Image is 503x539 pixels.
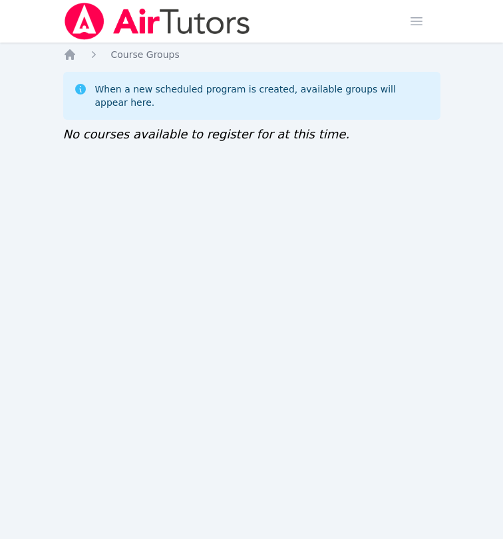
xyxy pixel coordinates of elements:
nav: Breadcrumb [63,48,440,61]
div: When a new scheduled program is created, available groups will appear here. [95,83,430,109]
span: No courses available to register for at this time. [63,127,350,141]
a: Course Groups [111,48,180,61]
span: Course Groups [111,49,180,60]
img: Air Tutors [63,3,251,40]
